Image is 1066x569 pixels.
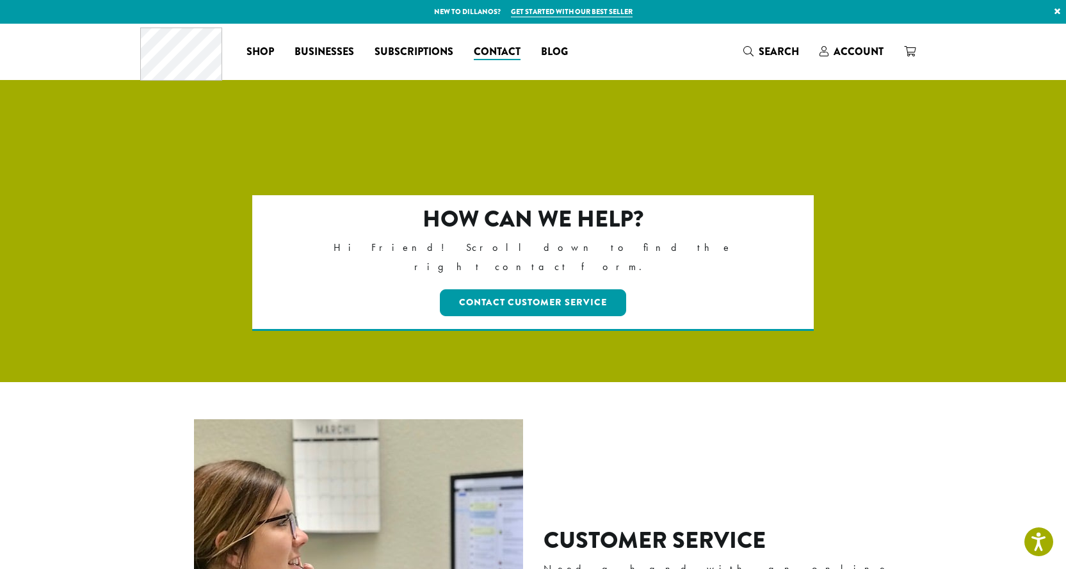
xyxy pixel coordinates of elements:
[511,6,633,17] a: Get started with our best seller
[307,205,759,233] h2: How can we help?
[236,42,284,62] a: Shop
[246,44,274,60] span: Shop
[759,44,799,59] span: Search
[834,44,884,59] span: Account
[375,44,453,60] span: Subscriptions
[541,44,568,60] span: Blog
[440,289,626,316] a: Contact Customer Service
[474,44,521,60] span: Contact
[295,44,354,60] span: Businesses
[307,238,759,276] p: Hi Friend! Scroll down to find the right contact form.
[544,527,908,554] h2: Customer Service
[733,41,809,62] a: Search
